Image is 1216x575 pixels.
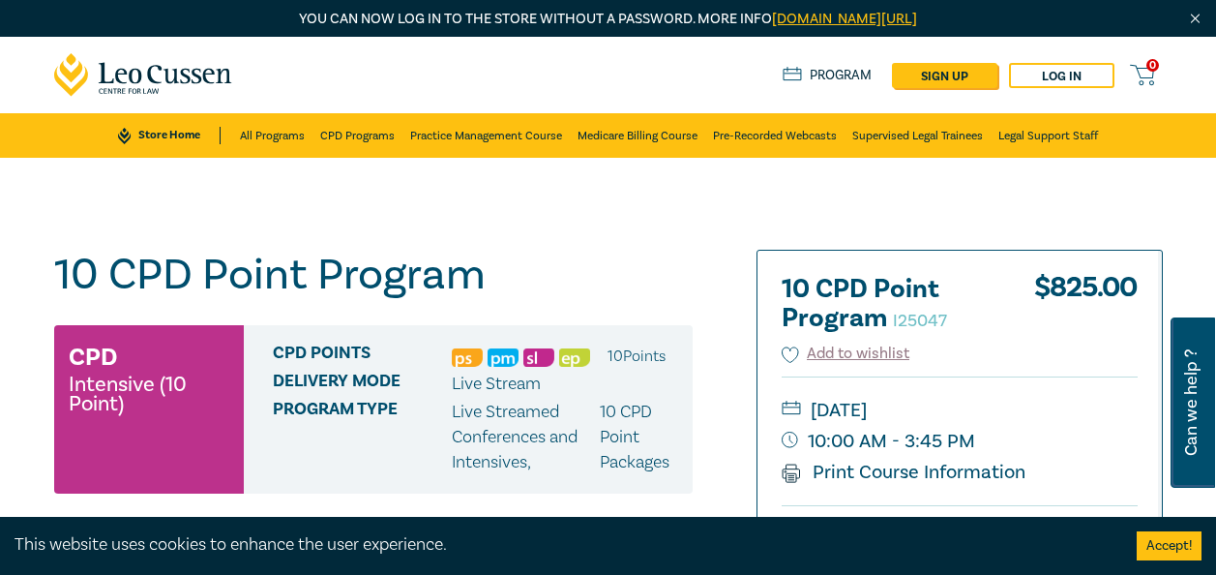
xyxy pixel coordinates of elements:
[54,514,693,572] button: Presenters
[1187,11,1203,27] img: Close
[1009,63,1114,88] a: Log in
[782,395,1138,426] small: [DATE]
[320,113,395,158] a: CPD Programs
[1146,59,1159,72] span: 0
[1182,329,1201,476] span: Can we help ?
[1034,275,1138,343] div: $ 825.00
[783,67,873,84] a: Program
[772,10,917,28] a: [DOMAIN_NAME][URL]
[523,348,554,367] img: Substantive Law
[782,460,1026,485] a: Print Course Information
[1137,531,1201,560] button: Accept cookies
[600,400,678,475] p: 10 CPD Point Packages
[69,375,229,413] small: Intensive (10 Point)
[782,275,994,333] h2: 10 CPD Point Program
[782,343,910,365] button: Add to wishlist
[410,113,562,158] a: Practice Management Course
[273,344,452,369] span: CPD Points
[273,400,452,475] span: Program type
[452,373,541,395] span: Live Stream
[118,127,220,144] a: Store Home
[452,348,483,367] img: Professional Skills
[240,113,305,158] a: All Programs
[578,113,697,158] a: Medicare Billing Course
[488,348,519,367] img: Practice Management & Business Skills
[15,532,1108,558] div: This website uses cookies to enhance the user experience.
[998,113,1098,158] a: Legal Support Staff
[54,9,1163,30] p: You can now log in to the store without a password. More info
[69,340,117,375] h3: CPD
[852,113,983,158] a: Supervised Legal Trainees
[54,250,693,300] h1: 10 CPD Point Program
[559,348,590,367] img: Ethics & Professional Responsibility
[608,344,666,369] li: 10 Point s
[273,372,452,397] span: Delivery Mode
[893,310,947,332] small: I25047
[782,426,1138,457] small: 10:00 AM - 3:45 PM
[452,400,600,475] p: Live Streamed Conferences and Intensives ,
[892,63,997,88] a: sign up
[713,113,837,158] a: Pre-Recorded Webcasts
